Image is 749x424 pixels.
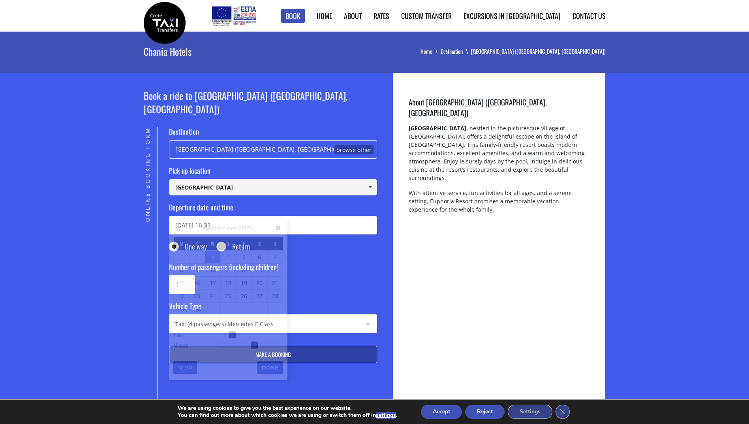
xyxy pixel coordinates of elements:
a: Crete Taxi Transfers | Euphoria Resort (Kolymbari, Chania) | Crete Taxi Transfers [144,18,186,26]
button: Accept [421,405,462,419]
a: 4 [221,251,236,263]
a: 21 [268,277,283,289]
a: 19 [237,277,252,289]
label: Destination [169,127,377,140]
li: [GEOGRAPHIC_DATA] ([GEOGRAPHIC_DATA], [GEOGRAPHIC_DATA]) [471,47,606,55]
a: 13 [252,264,267,276]
a: 26 [237,290,252,302]
a: 6 [252,251,267,263]
a: Contact us [573,11,606,21]
span: Wednesday [211,240,214,248]
a: browse other [334,145,374,155]
span: Thursday [227,240,229,248]
span: September [204,224,237,232]
a: 16 [190,277,205,289]
a: 10 [205,264,221,276]
a: 24 [205,290,221,302]
strong: [GEOGRAPHIC_DATA] [409,124,466,132]
span: Next [275,225,281,231]
span: Sunday [274,240,277,248]
a: 17 [205,277,221,289]
a: 20 [252,277,267,289]
span: 2025 [238,224,253,232]
a: Book [281,9,305,23]
a: 29 [174,303,189,315]
a: 18 [221,277,236,289]
button: Done [257,361,283,374]
span: Monday [180,240,183,248]
h1: Chania Hotels [144,32,238,71]
input: Select pickup location [169,179,377,195]
a: Previous [173,223,184,233]
button: Now [173,361,197,374]
label: Departure date and time [169,203,377,216]
a: 9 [190,264,205,276]
dt: Hour [173,330,217,341]
a: Rates [374,11,389,21]
a: 14 [268,264,283,276]
a: Excursions in [GEOGRAPHIC_DATA] [464,11,561,21]
a: About [344,11,362,21]
p: , nestled in the picturesque village of [GEOGRAPHIC_DATA], offers a delightful escape on the isla... [409,124,589,189]
a: Next [272,223,283,233]
span: 2 [190,251,205,263]
a: Custom Transfer [401,11,452,21]
a: 7 [268,251,283,263]
a: Home [420,47,441,55]
p: We are using cookies to give you the best experience on our website. [178,405,397,412]
button: Settings [508,405,552,419]
label: Pick up location [169,166,377,179]
div: [GEOGRAPHIC_DATA] ([GEOGRAPHIC_DATA], [GEOGRAPHIC_DATA]) [169,140,377,159]
a: 11 [221,264,236,276]
a: Home [317,11,332,21]
p: With attentive service, fun activities for all ages, and a serene setting, Euphoria Resort promis... [409,189,589,220]
a: 27 [252,290,267,302]
a: 8 [174,264,189,276]
a: 3 [205,251,221,263]
span: Previous [176,225,182,231]
span: Tuesday [196,240,198,248]
span: Saturday [258,240,261,248]
a: 5 [237,251,252,263]
a: 12 [237,264,252,276]
button: settings [376,412,396,419]
a: 25 [221,290,236,302]
p: You can find out more about which cookies we are using or switch them off in . [178,412,397,419]
a: 23 [190,290,205,302]
a: 15 [174,277,189,289]
dt: Minute [173,341,217,351]
a: 22 [174,290,189,302]
button: Reject [465,405,505,419]
img: e-bannersEUERDF180X90.jpg [210,4,257,28]
a: Destination [441,47,471,55]
a: 28 [268,290,283,302]
img: Crete Taxi Transfers | Euphoria Resort (Kolymbari, Chania) | Crete Taxi Transfers [144,2,186,44]
button: Close GDPR Cookie Banner [556,405,570,419]
a: Show All Items [364,179,377,195]
a: 30 [190,303,205,315]
span: Friday [243,240,245,248]
h2: Book a ride to [GEOGRAPHIC_DATA] ([GEOGRAPHIC_DATA], [GEOGRAPHIC_DATA]) [144,89,377,127]
h3: About [GEOGRAPHIC_DATA] ([GEOGRAPHIC_DATA], [GEOGRAPHIC_DATA]) [409,97,589,124]
span: 1 [174,251,189,263]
